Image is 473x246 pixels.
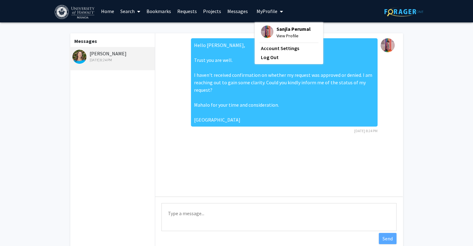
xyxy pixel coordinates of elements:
[143,0,174,22] a: Bookmarks
[72,50,86,64] img: Colleen Rost-Banik
[98,0,117,22] a: Home
[117,0,143,22] a: Search
[5,218,26,241] iframe: Chat
[261,44,317,52] a: Account Settings
[276,26,311,32] span: Sanjla Perumal
[72,57,154,63] div: [DATE] 8:24 PM
[174,0,200,22] a: Requests
[224,0,251,22] a: Messages
[257,8,277,14] span: My Profile
[384,7,423,16] img: ForagerOne Logo
[381,38,395,52] img: Sanjla Perumal
[191,38,378,127] div: Hello [PERSON_NAME], Trust you are well. I haven't received confirmation on whether my request wa...
[74,38,97,44] b: Messages
[261,53,317,61] a: Log Out
[200,0,224,22] a: Projects
[161,203,396,231] textarea: Message
[261,26,311,39] div: Profile PictureSanjla PerumalView Profile
[354,128,378,133] span: [DATE] 8:24 PM
[379,233,396,244] button: Send
[55,5,96,19] img: University of Hawaiʻi at Mānoa Logo
[261,26,273,38] img: Profile Picture
[72,50,154,63] div: [PERSON_NAME]
[276,32,311,39] span: View Profile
